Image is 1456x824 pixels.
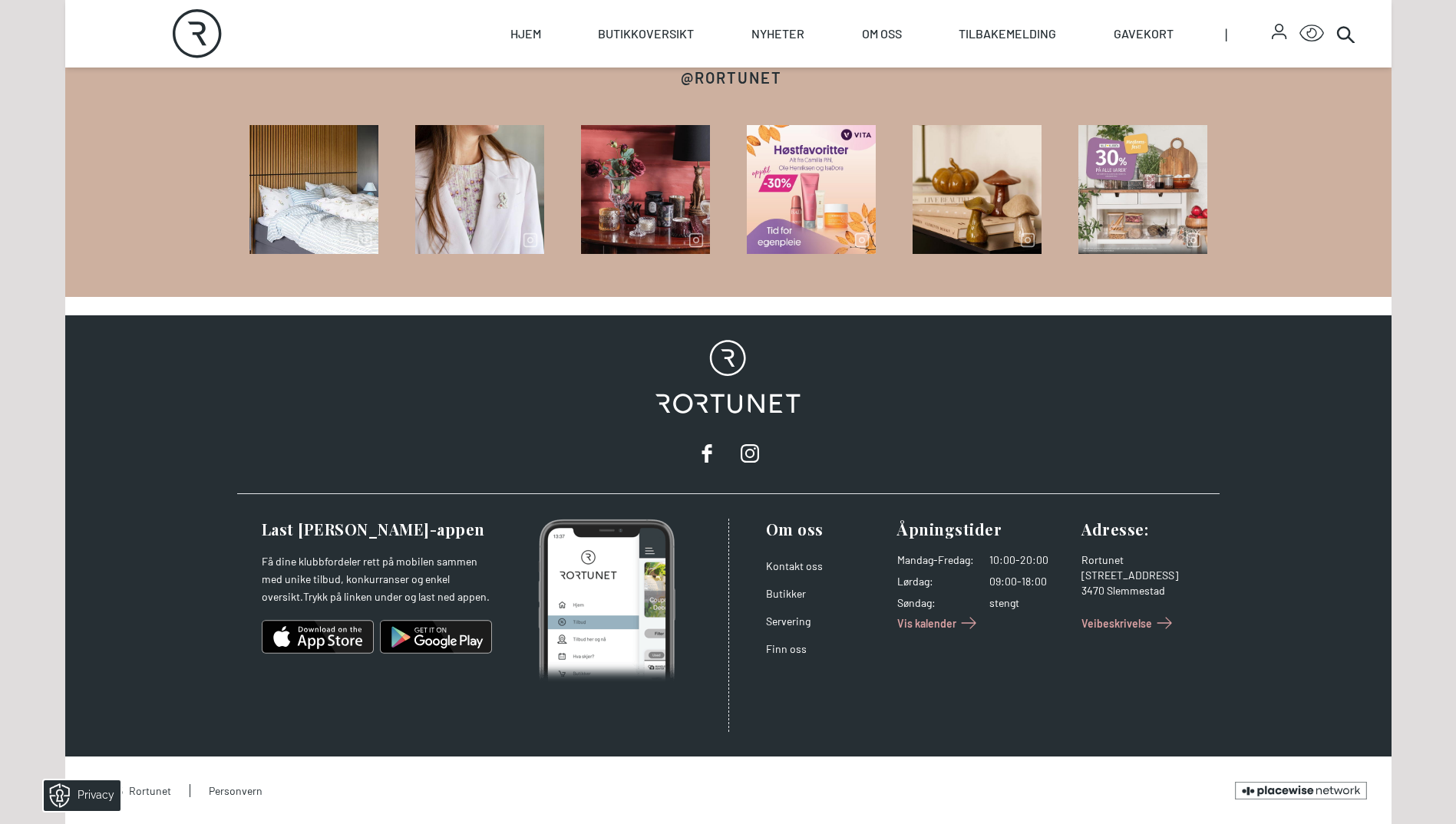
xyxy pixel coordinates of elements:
img: android [380,618,492,655]
a: Finn oss [766,642,807,655]
h3: Åpningstider [897,519,1069,540]
iframe: Manage Preferences [15,775,140,816]
img: ios [262,618,374,655]
a: Brought to you by the Placewise Network [1235,782,1367,799]
h3: Om oss [766,519,886,540]
span: 3470 [1081,584,1104,597]
h3: Last [PERSON_NAME]-appen [262,519,492,540]
a: Servering [766,615,811,628]
a: Kontakt oss [766,559,823,572]
span: Slemmestad [1107,584,1165,597]
a: instagram [735,438,765,469]
div: Rortunet [1081,552,1201,568]
h3: @Rortunet [681,67,782,88]
span: Veibeskrivelse [1081,615,1152,631]
dd: stengt [989,595,1069,611]
a: Personvern [190,784,262,797]
a: Veibeskrivelse [1081,611,1177,635]
dt: Mandag - Fredag : [897,552,974,568]
a: Vis kalender [897,611,981,635]
span: Vis kalender [897,615,956,631]
h3: Adresse : [1081,519,1201,540]
img: Photo of mobile app home screen [538,519,675,683]
button: Open Accessibility Menu [1299,21,1324,46]
dt: Søndag : [897,595,974,611]
a: Butikker [766,587,806,600]
p: Få dine klubbfordeler rett på mobilen sammen med unike tilbud, konkurranser og enkel oversikt.Try... [262,552,492,606]
div: [STREET_ADDRESS] [1081,568,1201,583]
dt: Lørdag : [897,574,974,589]
dd: 09:00-18:00 [989,574,1069,589]
dd: 10:00-20:00 [989,552,1069,568]
a: facebook [692,438,722,469]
